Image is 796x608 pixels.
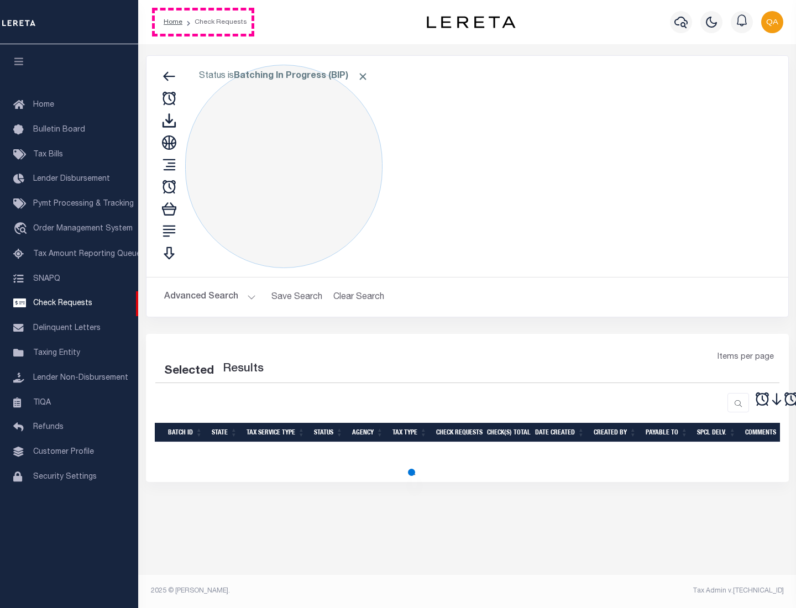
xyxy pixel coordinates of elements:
[185,65,383,268] div: Click to Edit
[475,586,784,596] div: Tax Admin v.[TECHNICAL_ID]
[33,225,133,233] span: Order Management System
[641,423,693,442] th: Payable To
[33,374,128,382] span: Lender Non-Disbursement
[761,11,783,33] img: svg+xml;base64,PHN2ZyB4bWxucz0iaHR0cDovL3d3dy53My5vcmcvMjAwMC9zdmciIHBvaW50ZXItZXZlbnRzPSJub25lIi...
[329,286,389,308] button: Clear Search
[388,423,432,442] th: Tax Type
[33,300,92,307] span: Check Requests
[33,101,54,109] span: Home
[33,151,63,159] span: Tax Bills
[143,586,468,596] div: 2025 © [PERSON_NAME].
[207,423,242,442] th: State
[182,17,247,27] li: Check Requests
[33,423,64,431] span: Refunds
[164,363,214,380] div: Selected
[265,286,329,308] button: Save Search
[164,286,256,308] button: Advanced Search
[483,423,531,442] th: Check(s) Total
[164,19,182,25] a: Home
[33,126,85,134] span: Bulletin Board
[33,250,141,258] span: Tax Amount Reporting Queue
[357,71,369,82] span: Click to Remove
[33,275,60,282] span: SNAPQ
[33,448,94,456] span: Customer Profile
[741,423,790,442] th: Comments
[33,175,110,183] span: Lender Disbursement
[33,399,51,406] span: TIQA
[234,72,369,81] b: Batching In Progress (BIP)
[33,473,97,481] span: Security Settings
[33,324,101,332] span: Delinquent Letters
[432,423,483,442] th: Check Requests
[718,352,774,364] span: Items per page
[33,349,80,357] span: Taxing Entity
[242,423,310,442] th: Tax Service Type
[348,423,388,442] th: Agency
[589,423,641,442] th: Created By
[310,423,348,442] th: Status
[164,423,207,442] th: Batch Id
[33,200,134,208] span: Pymt Processing & Tracking
[13,222,31,237] i: travel_explore
[531,423,589,442] th: Date Created
[427,16,515,28] img: logo-dark.svg
[223,360,264,378] label: Results
[693,423,741,442] th: Spcl Delv.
